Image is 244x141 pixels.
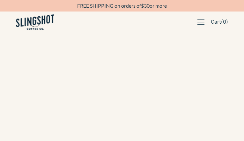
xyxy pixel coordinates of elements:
span: ( [221,18,223,26]
span: $ [141,3,144,9]
span: ) [226,18,228,26]
span: 30 [144,3,150,9]
a: Cart(0) [208,14,231,29]
span: 0 [223,18,226,25]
